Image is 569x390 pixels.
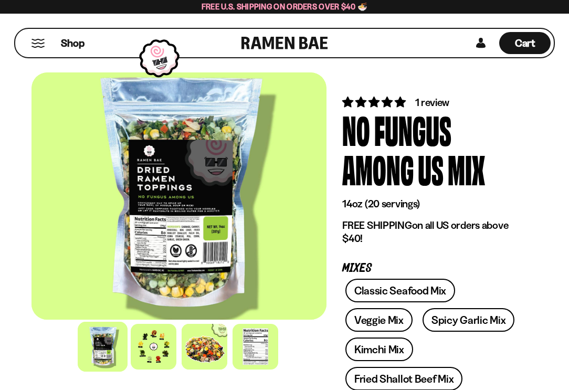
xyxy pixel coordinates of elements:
div: No [342,110,370,149]
div: Among [342,149,414,188]
a: Kimchi Mix [345,338,413,361]
p: Mixes [342,263,522,273]
a: Veggie Mix [345,308,413,332]
span: Free U.S. Shipping on Orders over $40 🍜 [202,2,368,12]
p: 14oz (20 servings) [342,197,522,210]
p: on all US orders above $40! [342,219,522,245]
strong: FREE SHIPPING [342,219,412,231]
button: Mobile Menu Trigger [31,39,45,48]
a: Shop [61,32,85,54]
div: Fungus [374,110,451,149]
div: Us [418,149,444,188]
a: Classic Seafood Mix [345,279,455,302]
div: Mix [448,149,485,188]
span: 1 review [415,96,450,109]
span: Shop [61,36,85,50]
a: Cart [499,29,551,57]
span: 5.00 stars [342,96,408,109]
span: Cart [515,37,535,49]
a: Spicy Garlic Mix [423,308,514,332]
